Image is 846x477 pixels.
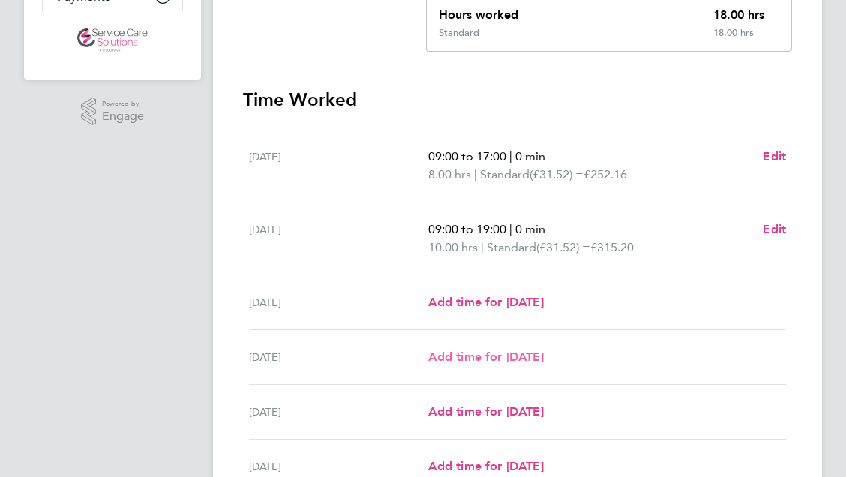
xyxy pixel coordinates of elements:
[439,27,479,39] div: Standard
[590,240,634,254] span: £315.20
[515,222,545,236] span: 0 min
[249,293,428,311] div: [DATE]
[763,148,786,166] a: Edit
[509,222,512,236] span: |
[428,348,544,366] a: Add time for [DATE]
[428,240,478,254] span: 10.00 hrs
[428,349,544,364] span: Add time for [DATE]
[42,28,183,52] a: Go to home page
[700,27,792,51] div: 18.00 hrs
[102,110,144,123] span: Engage
[249,220,428,256] div: [DATE]
[428,149,506,163] span: 09:00 to 17:00
[536,240,590,254] span: (£31.52) =
[509,149,512,163] span: |
[428,404,544,418] span: Add time for [DATE]
[529,167,583,181] span: (£31.52) =
[428,457,544,475] a: Add time for [DATE]
[81,97,145,126] a: Powered byEngage
[428,293,544,311] a: Add time for [DATE]
[428,403,544,421] a: Add time for [DATE]
[77,28,148,52] img: servicecare-logo-retina.png
[763,222,786,236] span: Edit
[249,457,428,475] div: [DATE]
[474,167,477,181] span: |
[428,167,471,181] span: 8.00 hrs
[428,295,544,309] span: Add time for [DATE]
[102,97,144,110] span: Powered by
[249,348,428,366] div: [DATE]
[763,149,786,163] span: Edit
[428,222,506,236] span: 09:00 to 19:00
[428,459,544,473] span: Add time for [DATE]
[480,166,529,184] span: Standard
[515,149,545,163] span: 0 min
[249,148,428,184] div: [DATE]
[487,238,536,256] span: Standard
[243,88,792,112] h3: Time Worked
[583,167,627,181] span: £252.16
[481,240,484,254] span: |
[249,403,428,421] div: [DATE]
[763,220,786,238] a: Edit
